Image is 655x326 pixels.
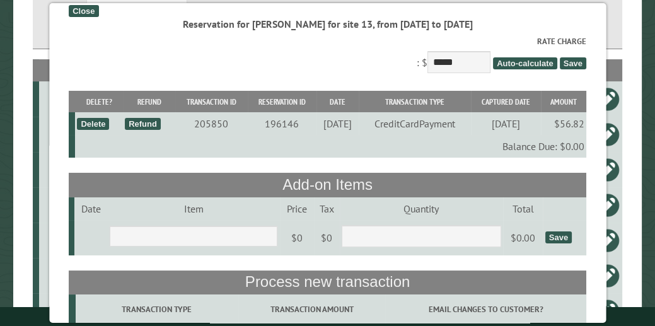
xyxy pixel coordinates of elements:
td: $0 [313,220,339,255]
td: Quantity [340,197,503,220]
div: Reservation for [PERSON_NAME] for site 13, from [DATE] to [DATE] [69,17,586,31]
label: Transaction Type [78,303,236,315]
td: 196146 [247,112,316,135]
td: [DATE] [316,112,359,135]
td: Tax [313,197,339,220]
div: Save [545,231,572,243]
div: Refund [125,118,161,130]
label: Email changes to customer? [388,303,584,315]
div: Delete [77,118,109,130]
span: Save [560,57,586,69]
label: Transaction Amount [240,303,384,315]
td: $0.00 [503,220,543,255]
td: Price [280,197,314,220]
th: Transaction ID [175,91,247,113]
th: Add-on Items [69,173,586,197]
th: Date [316,91,359,113]
td: 205850 [175,112,247,135]
div: 2 [44,128,72,141]
th: Site [39,59,74,81]
div: 21 [44,199,72,211]
div: 13 [44,163,72,176]
span: Auto-calculate [493,57,557,69]
th: Process new transaction [69,271,586,294]
div: 56 [44,305,72,317]
div: : $ [69,35,586,76]
td: $0 [280,220,314,255]
label: Rate Charge [69,35,586,47]
td: [DATE] [470,112,541,135]
td: Date [74,197,107,220]
th: Delete? [75,91,123,113]
div: Close [69,5,98,17]
th: Amount [541,91,586,113]
td: CreditCardPayment [359,112,470,135]
td: $56.82 [541,112,586,135]
div: 17 [44,269,72,282]
td: Item [108,197,280,220]
th: Transaction Type [359,91,470,113]
div: 5 [44,234,72,247]
th: Reservation ID [247,91,316,113]
td: Total [503,197,543,220]
th: Captured Date [470,91,541,113]
div: 24 [44,93,72,105]
td: Balance Due: $0.00 [75,135,586,158]
th: Refund [123,91,175,113]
